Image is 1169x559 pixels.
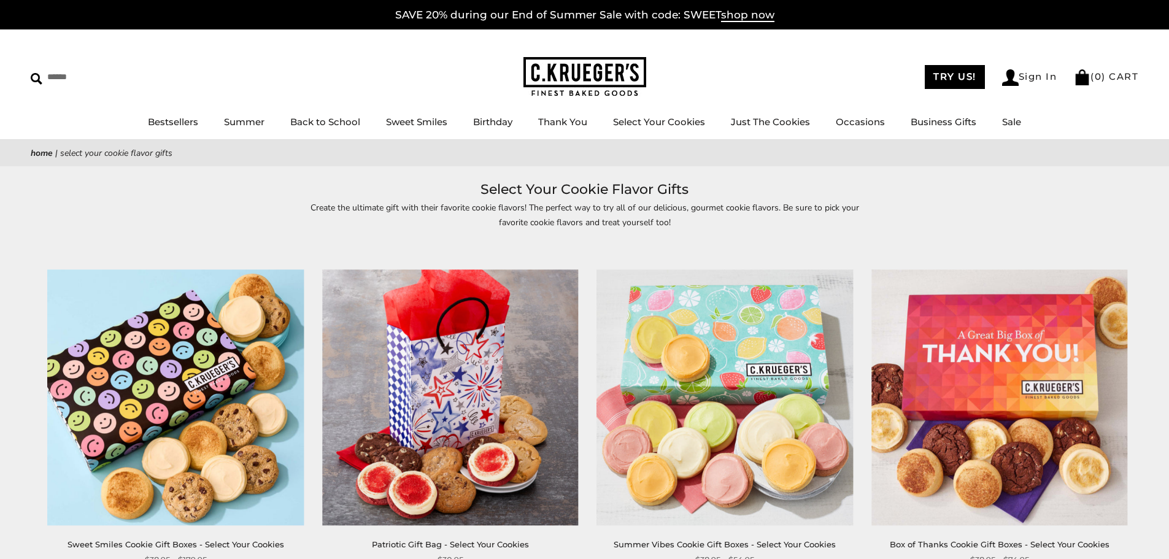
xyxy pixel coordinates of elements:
[890,539,1109,549] a: Box of Thanks Cookie Gift Boxes - Select Your Cookies
[1074,69,1090,85] img: Bag
[322,269,578,525] img: Patriotic Gift Bag - Select Your Cookies
[871,269,1127,525] img: Box of Thanks Cookie Gift Boxes - Select Your Cookies
[386,116,447,128] a: Sweet Smiles
[60,147,172,159] span: Select Your Cookie Flavor Gifts
[836,116,885,128] a: Occasions
[473,116,512,128] a: Birthday
[224,116,264,128] a: Summer
[303,201,867,229] p: Create the ultimate gift with their favorite cookie flavors! The perfect way to try all of our de...
[538,116,587,128] a: Thank You
[31,146,1138,160] nav: breadcrumbs
[148,116,198,128] a: Bestsellers
[372,539,529,549] a: Patriotic Gift Bag - Select Your Cookies
[613,116,705,128] a: Select Your Cookies
[731,116,810,128] a: Just The Cookies
[31,67,177,87] input: Search
[523,57,646,97] img: C.KRUEGER'S
[31,73,42,85] img: Search
[1095,71,1102,82] span: 0
[925,65,985,89] a: TRY US!
[49,179,1120,201] h1: Select Your Cookie Flavor Gifts
[1074,71,1138,82] a: (0) CART
[1002,116,1021,128] a: Sale
[290,116,360,128] a: Back to School
[68,539,284,549] a: Sweet Smiles Cookie Gift Boxes - Select Your Cookies
[614,539,836,549] a: Summer Vibes Cookie Gift Boxes - Select Your Cookies
[55,147,58,159] span: |
[911,116,976,128] a: Business Gifts
[48,269,304,525] img: Sweet Smiles Cookie Gift Boxes - Select Your Cookies
[395,9,774,22] a: SAVE 20% during our End of Summer Sale with code: SWEETshop now
[721,9,774,22] span: shop now
[1002,69,1057,86] a: Sign In
[31,147,53,159] a: Home
[1002,69,1019,86] img: Account
[597,269,853,525] img: Summer Vibes Cookie Gift Boxes - Select Your Cookies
